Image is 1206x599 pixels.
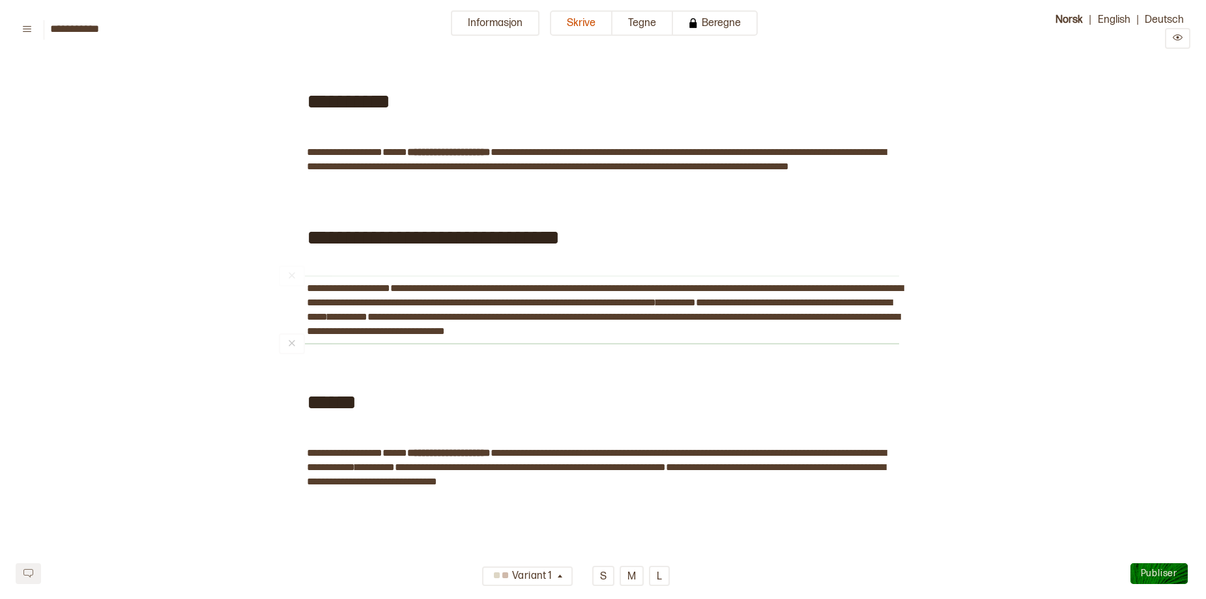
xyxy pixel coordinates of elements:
svg: Preview [1173,33,1183,42]
a: Skrive [550,10,612,49]
a: Tegne [612,10,673,49]
a: Preview [1165,33,1190,46]
button: Skrive [550,10,612,36]
div: Variant 1 [490,566,555,587]
button: Informasjon [451,10,539,36]
button: M [620,566,644,586]
div: | | [1027,10,1190,49]
button: English [1091,10,1137,28]
a: Beregne [673,10,758,49]
button: Tegne [612,10,673,36]
button: Deutsch [1138,10,1190,28]
button: Publiser [1130,563,1188,584]
button: Beregne [673,10,758,36]
span: Publiser [1141,568,1177,579]
button: Variant 1 [482,566,573,586]
button: L [649,566,670,586]
button: Preview [1165,28,1190,49]
button: Norsk [1049,10,1089,28]
button: S [592,566,614,586]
